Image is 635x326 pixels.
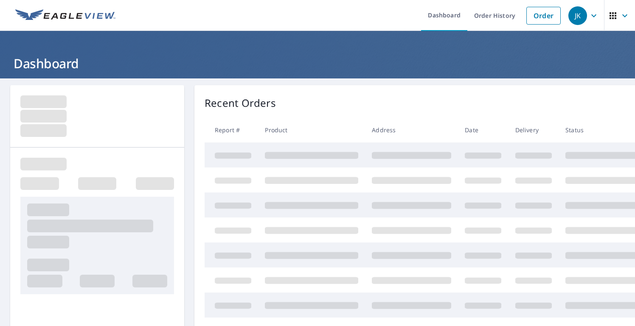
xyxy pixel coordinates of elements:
th: Date [458,117,508,142]
th: Product [258,117,365,142]
h1: Dashboard [10,55,625,72]
th: Delivery [509,117,559,142]
p: Recent Orders [205,95,276,111]
div: JK [568,6,587,25]
th: Address [365,117,458,142]
th: Report # [205,117,258,142]
img: EV Logo [15,9,115,22]
a: Order [526,7,561,25]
